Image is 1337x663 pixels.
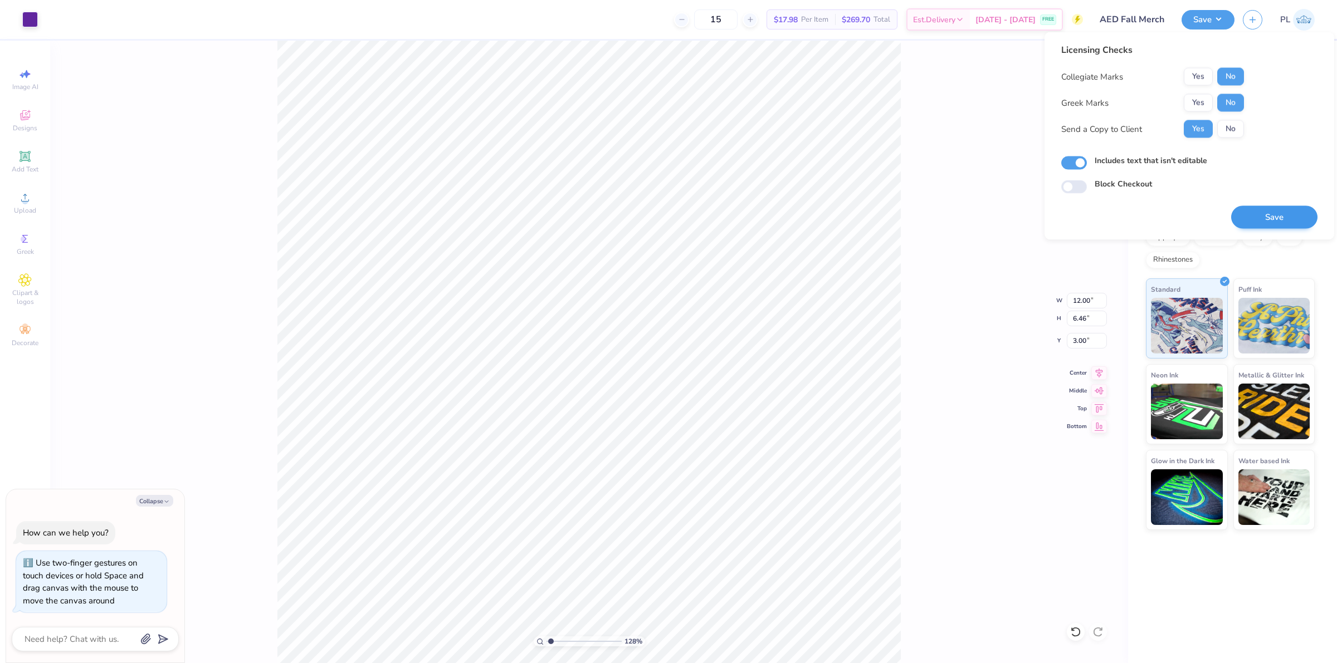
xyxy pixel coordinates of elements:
span: Clipart & logos [6,288,45,306]
button: Yes [1184,120,1213,138]
span: FREE [1042,16,1054,23]
span: Middle [1067,387,1087,395]
span: Puff Ink [1238,283,1262,295]
span: 128 % [624,636,642,646]
span: Decorate [12,338,38,347]
span: Designs [13,124,37,132]
span: Image AI [12,82,38,91]
img: Pamela Lois Reyes [1293,9,1315,31]
span: Standard [1151,283,1180,295]
span: Center [1067,369,1087,377]
div: How can we help you? [23,527,109,538]
label: Block Checkout [1095,178,1152,190]
button: Yes [1184,68,1213,86]
input: – – [694,9,738,30]
img: Puff Ink [1238,298,1310,353]
div: Use two-finger gestures on touch devices or hold Space and drag canvas with the mouse to move the... [23,557,144,606]
label: Includes text that isn't editable [1095,155,1207,166]
div: Licensing Checks [1061,43,1244,57]
span: Bottom [1067,423,1087,430]
a: PL [1280,9,1315,31]
span: Neon Ink [1151,369,1178,381]
span: $269.70 [842,14,870,26]
img: Water based Ink [1238,469,1310,525]
span: [DATE] - [DATE] [975,14,1036,26]
span: Est. Delivery [913,14,955,26]
input: Untitled Design [1091,8,1173,31]
img: Metallic & Glitter Ink [1238,384,1310,439]
button: Save [1231,206,1318,229]
span: $17.98 [774,14,798,26]
span: Per Item [801,14,828,26]
button: Yes [1184,94,1213,112]
span: Greek [17,247,34,256]
img: Neon Ink [1151,384,1223,439]
div: Send a Copy to Client [1061,122,1142,135]
span: PL [1280,13,1290,26]
span: Total [874,14,890,26]
span: Upload [14,206,36,215]
button: Save [1182,10,1234,30]
span: Metallic & Glitter Ink [1238,369,1304,381]
span: Top [1067,405,1087,412]
div: Rhinestones [1146,252,1200,268]
button: No [1217,94,1244,112]
span: Add Text [12,165,38,174]
span: Glow in the Dark Ink [1151,455,1214,466]
span: Water based Ink [1238,455,1290,466]
button: No [1217,120,1244,138]
div: Greek Marks [1061,96,1109,109]
div: Collegiate Marks [1061,70,1123,83]
button: No [1217,68,1244,86]
button: Collapse [136,495,173,507]
img: Glow in the Dark Ink [1151,469,1223,525]
img: Standard [1151,298,1223,353]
